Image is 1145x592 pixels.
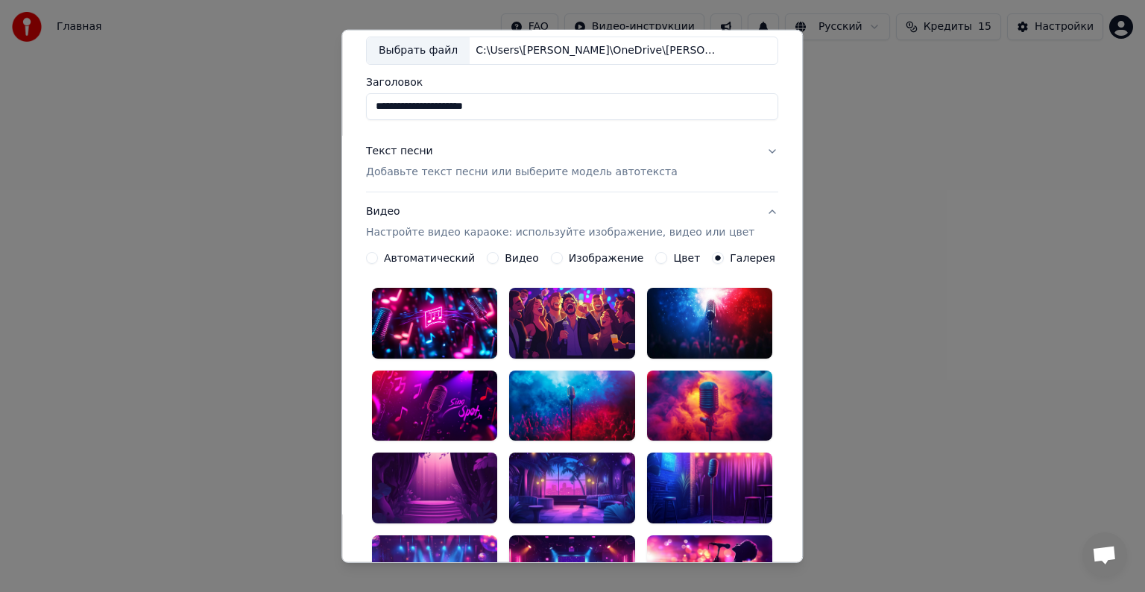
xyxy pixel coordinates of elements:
p: Добавьте текст песни или выберите модель автотекста [366,165,678,180]
label: Галерея [731,253,776,263]
button: ВидеоНастройте видео караоке: используйте изображение, видео или цвет [366,192,778,252]
div: Текст песни [366,144,433,159]
button: Текст песниДобавьте текст песни или выберите модель автотекста [366,132,778,192]
p: Настройте видео караоке: используйте изображение, видео или цвет [366,225,754,240]
label: Автоматический [384,253,475,263]
div: Видео [366,204,754,240]
label: Видео [505,253,539,263]
div: Выбрать файл [367,37,470,64]
div: C:\Users\[PERSON_NAME]\OneDrive\[PERSON_NAME]\[DEMOGRAPHIC_DATA] школа св.Тавифы\Праздники\Рождес... [470,43,723,58]
label: Цвет [674,253,701,263]
label: Заголовок [366,77,778,87]
label: Изображение [569,253,644,263]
